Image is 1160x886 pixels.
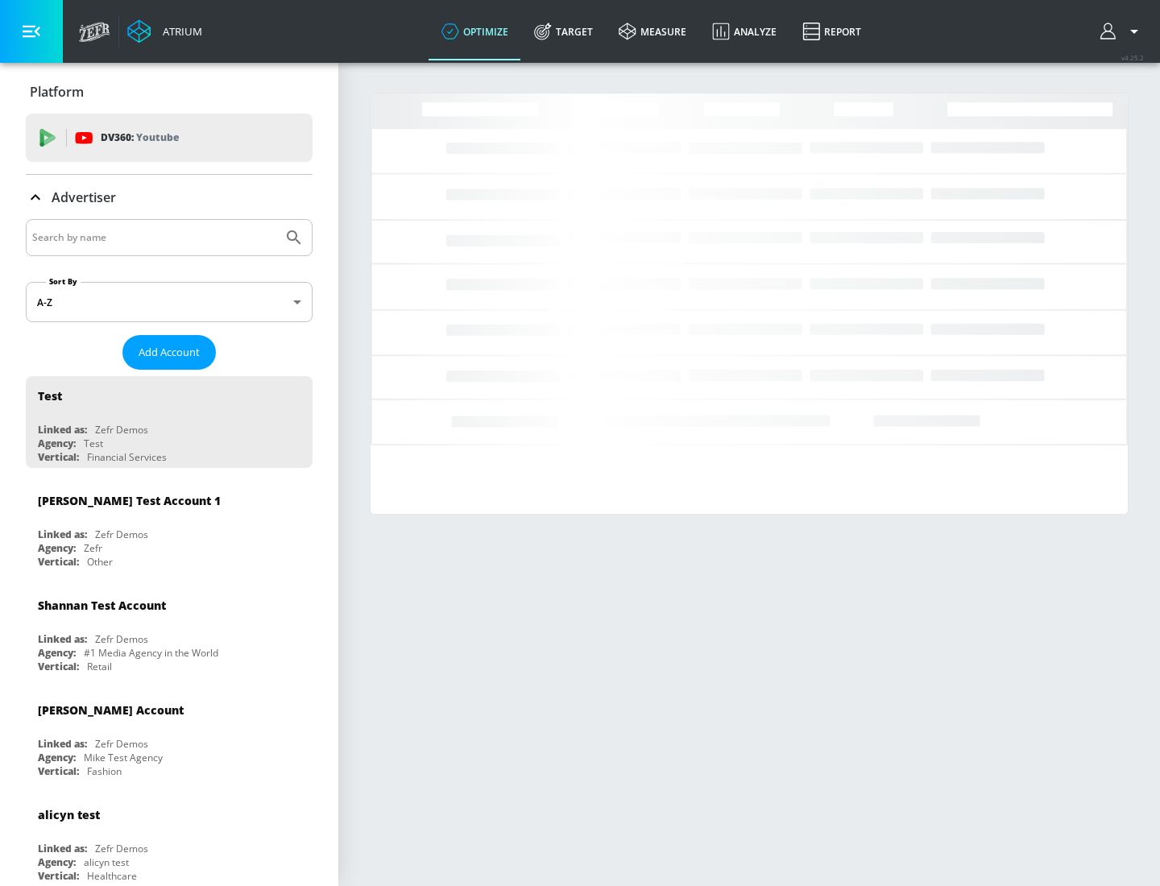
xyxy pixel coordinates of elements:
[26,690,313,782] div: [PERSON_NAME] AccountLinked as:Zefr DemosAgency:Mike Test AgencyVertical:Fashion
[38,450,79,464] div: Vertical:
[101,129,179,147] p: DV360:
[429,2,521,60] a: optimize
[95,842,148,855] div: Zefr Demos
[26,175,313,220] div: Advertiser
[38,855,76,869] div: Agency:
[26,481,313,573] div: [PERSON_NAME] Test Account 1Linked as:Zefr DemosAgency:ZefrVertical:Other
[139,343,200,362] span: Add Account
[606,2,699,60] a: measure
[26,69,313,114] div: Platform
[26,586,313,677] div: Shannan Test AccountLinked as:Zefr DemosAgency:#1 Media Agency in the WorldVertical:Retail
[38,598,166,613] div: Shannan Test Account
[87,450,167,464] div: Financial Services
[87,555,113,569] div: Other
[30,83,84,101] p: Platform
[789,2,874,60] a: Report
[46,276,81,287] label: Sort By
[84,437,103,450] div: Test
[87,660,112,673] div: Retail
[699,2,789,60] a: Analyze
[127,19,202,43] a: Atrium
[26,376,313,468] div: TestLinked as:Zefr DemosAgency:TestVertical:Financial Services
[95,632,148,646] div: Zefr Demos
[38,528,87,541] div: Linked as:
[38,751,76,764] div: Agency:
[38,660,79,673] div: Vertical:
[95,737,148,751] div: Zefr Demos
[38,646,76,660] div: Agency:
[38,807,100,822] div: alicyn test
[1121,53,1144,62] span: v 4.25.2
[84,751,163,764] div: Mike Test Agency
[38,437,76,450] div: Agency:
[156,24,202,39] div: Atrium
[38,541,76,555] div: Agency:
[122,335,216,370] button: Add Account
[38,388,62,404] div: Test
[84,646,218,660] div: #1 Media Agency in the World
[87,764,122,778] div: Fashion
[95,423,148,437] div: Zefr Demos
[38,632,87,646] div: Linked as:
[38,555,79,569] div: Vertical:
[84,855,129,869] div: alicyn test
[136,129,179,146] p: Youtube
[38,737,87,751] div: Linked as:
[52,188,116,206] p: Advertiser
[38,869,79,883] div: Vertical:
[38,702,184,718] div: [PERSON_NAME] Account
[84,541,102,555] div: Zefr
[38,423,87,437] div: Linked as:
[38,764,79,778] div: Vertical:
[521,2,606,60] a: Target
[95,528,148,541] div: Zefr Demos
[26,282,313,322] div: A-Z
[38,842,87,855] div: Linked as:
[32,227,276,248] input: Search by name
[87,869,137,883] div: Healthcare
[26,114,313,162] div: DV360: Youtube
[38,493,221,508] div: [PERSON_NAME] Test Account 1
